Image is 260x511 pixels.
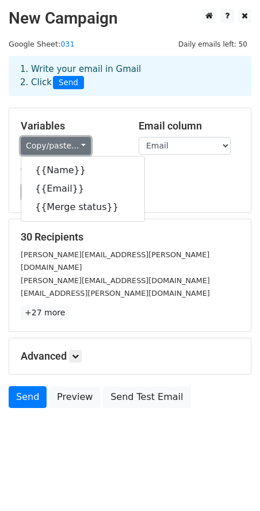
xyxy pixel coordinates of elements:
a: {{Email}} [21,180,144,198]
small: [PERSON_NAME][EMAIL_ADDRESS][PERSON_NAME][DOMAIN_NAME] [21,250,209,272]
a: Send [9,386,47,408]
a: {{Merge status}} [21,198,144,216]
span: Daily emails left: 50 [174,38,251,51]
a: Daily emails left: 50 [174,40,251,48]
a: {{Name}} [21,161,144,180]
h5: Advanced [21,350,239,363]
h5: 30 Recipients [21,231,239,243]
small: Google Sheet: [9,40,75,48]
h5: Variables [21,120,121,132]
a: Copy/paste... [21,137,91,155]
span: Send [53,76,84,90]
div: 1. Write your email in Gmail 2. Click [12,63,248,89]
iframe: Chat Widget [202,456,260,511]
a: +27 more [21,306,69,320]
a: Send Test Email [103,386,190,408]
div: 聊天小组件 [202,456,260,511]
a: 031 [60,40,74,48]
a: Preview [49,386,100,408]
h5: Email column [139,120,239,132]
small: [PERSON_NAME][EMAIL_ADDRESS][DOMAIN_NAME] [21,276,210,285]
h2: New Campaign [9,9,251,28]
small: [EMAIL_ADDRESS][PERSON_NAME][DOMAIN_NAME] [21,289,210,298]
